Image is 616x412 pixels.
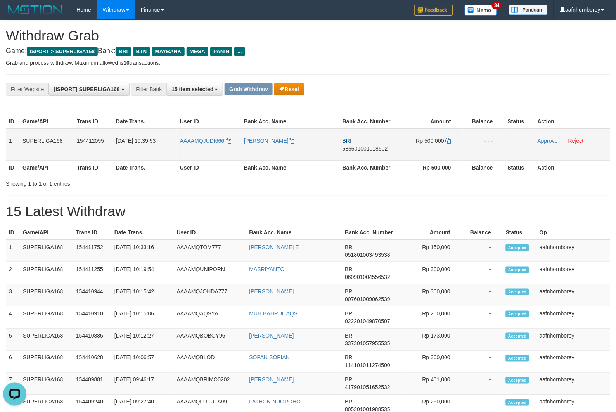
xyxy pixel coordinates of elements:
[123,60,130,66] strong: 10
[342,225,401,240] th: Bank Acc. Number
[6,262,20,284] td: 2
[249,310,298,317] a: MUH BAHRUL AQS
[343,138,351,144] span: BRI
[249,332,294,339] a: [PERSON_NAME]
[506,355,529,362] span: Accepted
[401,240,462,262] td: Rp 150,000
[20,225,73,240] th: Game/API
[536,329,610,351] td: aafnhornborey
[77,138,104,144] span: 154412095
[246,225,342,240] th: Bank Acc. Name
[174,306,246,329] td: AAAAMQAQSYA
[133,47,150,56] span: BTN
[54,86,119,92] span: [ISPORT] SUPERLIGA168
[74,114,113,129] th: Trans ID
[343,145,388,152] span: Copy 685601001018502 to clipboard
[462,225,503,240] th: Balance
[20,284,73,306] td: SUPERLIGA168
[111,225,174,240] th: Date Trans.
[274,83,304,95] button: Reset
[174,329,246,351] td: AAAAMQBOBOY96
[462,351,503,373] td: -
[20,306,73,329] td: SUPERLIGA168
[73,329,111,351] td: 154410885
[111,373,174,395] td: [DATE] 09:46:17
[345,332,354,339] span: BRI
[401,351,462,373] td: Rp 300,000
[113,160,177,175] th: Date Trans.
[6,4,65,16] img: MOTION_logo.png
[6,306,20,329] td: 4
[345,384,390,391] span: Copy 417901051652532 to clipboard
[19,129,74,161] td: SUPERLIGA168
[210,47,232,56] span: PANIN
[174,373,246,395] td: AAAAMQBRIMO0202
[20,351,73,373] td: SUPERLIGA168
[249,355,290,361] a: SOPAN SOPIAN
[463,129,505,161] td: - - -
[6,225,20,240] th: ID
[345,288,354,294] span: BRI
[166,83,223,96] button: 15 item selected
[345,362,390,369] span: Copy 114101011274500 to clipboard
[463,160,505,175] th: Balance
[73,351,111,373] td: 154410628
[116,47,131,56] span: BRI
[536,306,610,329] td: aafnhornborey
[3,3,26,26] button: Open LiveChat chat widget
[506,311,529,317] span: Accepted
[20,373,73,395] td: SUPERLIGA168
[111,306,174,329] td: [DATE] 10:15:06
[234,47,245,56] span: ...
[180,138,231,144] a: AAAAMQJUDI666
[73,225,111,240] th: Trans ID
[174,284,246,306] td: AAAAMQJOHDA777
[73,306,111,329] td: 154410910
[6,47,610,55] h4: Game: Bank:
[345,318,390,324] span: Copy 022201049870507 to clipboard
[19,160,74,175] th: Game/API
[244,138,294,144] a: [PERSON_NAME]
[6,177,251,188] div: Showing 1 to 1 of 1 entries
[73,262,111,284] td: 154411255
[536,225,610,240] th: Op
[400,114,463,129] th: Amount
[345,377,354,383] span: BRI
[535,160,610,175] th: Action
[401,284,462,306] td: Rp 300,000
[19,114,74,129] th: Game/API
[506,333,529,339] span: Accepted
[465,5,497,16] img: Button%20Memo.svg
[6,114,19,129] th: ID
[74,160,113,175] th: Trans ID
[249,266,285,272] a: MASRIYANTO
[241,160,339,175] th: Bank Acc. Name
[345,296,390,302] span: Copy 007601009062539 to clipboard
[249,244,299,250] a: [PERSON_NAME] E
[345,399,354,405] span: BRI
[6,83,48,96] div: Filter Website
[174,262,246,284] td: AAAAMQUNIPORN
[462,373,503,395] td: -
[538,138,558,144] a: Approve
[48,83,129,96] button: [ISPORT] SUPERLIGA168
[462,240,503,262] td: -
[345,244,354,250] span: BRI
[414,5,453,16] img: Feedback.jpg
[339,160,400,175] th: Bank Acc. Number
[462,329,503,351] td: -
[249,399,301,405] a: FATHON NUGROHO
[6,59,610,67] p: Grab and process withdraw. Maximum allowed is transactions.
[131,83,166,96] div: Filter Bank
[462,262,503,284] td: -
[506,289,529,295] span: Accepted
[6,373,20,395] td: 7
[345,274,390,280] span: Copy 060901004556532 to clipboard
[6,160,19,175] th: ID
[536,373,610,395] td: aafnhornborey
[536,240,610,262] td: aafnhornborey
[400,160,463,175] th: Rp 500.000
[225,83,272,95] button: Grab Withdraw
[416,138,444,144] span: Rp 500.000
[463,114,505,129] th: Balance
